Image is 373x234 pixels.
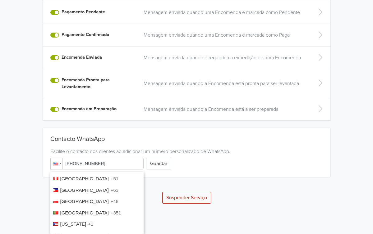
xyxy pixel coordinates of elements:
[62,54,102,61] label: Encomenda Enviada
[111,210,121,215] span: +351
[50,135,323,145] div: Contacto WhatsApp
[111,199,118,204] span: +48
[111,187,118,193] span: +63
[62,9,105,16] label: Pagamento Pendente
[50,158,144,169] input: 1 (702) 123-4567
[62,77,136,90] label: Encomenda Pronta para Levantamento
[60,210,109,215] span: [GEOGRAPHIC_DATA]
[62,31,109,38] label: Pagamento Confirmado
[60,221,86,227] span: [US_STATE]
[144,80,306,87] a: Mensagem enviada quando a Encomenda está pronta para ser levantada
[88,221,93,227] span: +1
[144,31,306,39] a: Mensagem enviada quando uma Encomenda é marcada como Paga
[60,187,109,193] span: [GEOGRAPHIC_DATA]
[50,148,323,155] div: Facilite o contacto dos clientes ao adicionar um número personalizado de WhatsApp.
[51,158,62,169] div: United States: + 1
[60,176,109,181] span: [GEOGRAPHIC_DATA]
[62,106,117,112] label: Encomenda em Preparação
[144,106,306,113] a: Mensagem enviada quando a Encomenda está a ser preparada
[162,192,211,204] button: Suspender Serviço
[144,9,306,16] a: Mensagem enviada quando uma Encomenda é marcada como Pendente
[60,199,109,204] span: [GEOGRAPHIC_DATA]
[144,54,306,61] a: Mensagem enviada quando é requerida a expedição de uma Encomenda
[146,158,171,169] button: Guardar
[111,176,118,181] span: +51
